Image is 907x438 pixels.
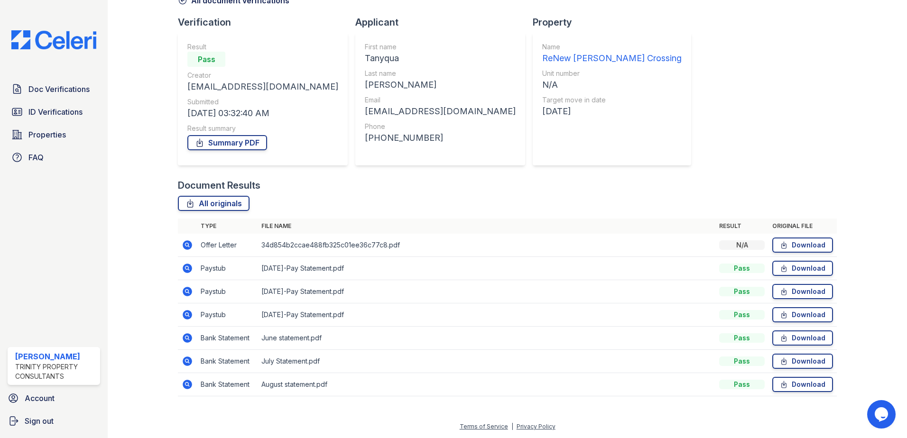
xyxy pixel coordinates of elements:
[8,125,100,144] a: Properties
[178,196,250,211] a: All originals
[542,52,682,65] div: ReNew [PERSON_NAME] Crossing
[542,42,682,65] a: Name ReNew [PERSON_NAME] Crossing
[187,97,338,107] div: Submitted
[15,351,96,362] div: [PERSON_NAME]
[4,411,104,430] a: Sign out
[533,16,699,29] div: Property
[772,377,833,392] a: Download
[15,362,96,381] div: Trinity Property Consultants
[197,373,258,396] td: Bank Statement
[542,105,682,118] div: [DATE]
[719,287,765,296] div: Pass
[258,219,715,234] th: File name
[8,148,100,167] a: FAQ
[25,392,55,404] span: Account
[365,42,516,52] div: First name
[365,78,516,91] div: [PERSON_NAME]
[542,69,682,78] div: Unit number
[197,350,258,373] td: Bank Statement
[187,71,338,80] div: Creator
[355,16,533,29] div: Applicant
[365,122,516,131] div: Phone
[719,380,765,389] div: Pass
[28,129,66,140] span: Properties
[197,219,258,234] th: Type
[772,261,833,276] a: Download
[197,257,258,280] td: Paystub
[772,307,833,322] a: Download
[517,423,555,430] a: Privacy Policy
[258,303,715,327] td: [DATE]-Pay Statement.pdf
[187,42,338,52] div: Result
[772,354,833,369] a: Download
[365,105,516,118] div: [EMAIL_ADDRESS][DOMAIN_NAME]
[258,280,715,303] td: [DATE]-Pay Statement.pdf
[178,179,260,192] div: Document Results
[542,95,682,105] div: Target move in date
[187,124,338,133] div: Result summary
[719,356,765,366] div: Pass
[187,52,225,67] div: Pass
[197,280,258,303] td: Paystub
[8,102,100,121] a: ID Verifications
[258,327,715,350] td: June statement.pdf
[187,135,267,150] a: Summary PDF
[197,327,258,350] td: Bank Statement
[365,52,516,65] div: Tanyqua
[187,107,338,120] div: [DATE] 03:32:40 AM
[28,83,90,95] span: Doc Verifications
[365,69,516,78] div: Last name
[542,78,682,91] div: N/A
[719,310,765,319] div: Pass
[772,330,833,346] a: Download
[258,373,715,396] td: August statement.pdf
[28,152,44,163] span: FAQ
[25,415,54,427] span: Sign out
[178,16,355,29] div: Verification
[4,389,104,408] a: Account
[365,95,516,105] div: Email
[8,80,100,99] a: Doc Verifications
[719,264,765,273] div: Pass
[197,303,258,327] td: Paystub
[365,131,516,145] div: [PHONE_NUMBER]
[187,80,338,93] div: [EMAIL_ADDRESS][DOMAIN_NAME]
[715,219,768,234] th: Result
[772,284,833,299] a: Download
[4,30,104,49] img: CE_Logo_Blue-a8612792a0a2168367f1c8372b55b34899dd931a85d93a1a3d3e32e68fde9ad4.png
[768,219,837,234] th: Original file
[258,350,715,373] td: July Statement.pdf
[772,237,833,253] a: Download
[867,400,898,429] iframe: chat widget
[197,234,258,257] td: Offer Letter
[460,423,508,430] a: Terms of Service
[258,257,715,280] td: [DATE]-Pay Statement.pdf
[511,423,513,430] div: |
[28,106,83,118] span: ID Verifications
[258,234,715,257] td: 34d854b2ccae488fb325c01ee36c77c8.pdf
[719,240,765,250] div: N/A
[542,42,682,52] div: Name
[719,333,765,343] div: Pass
